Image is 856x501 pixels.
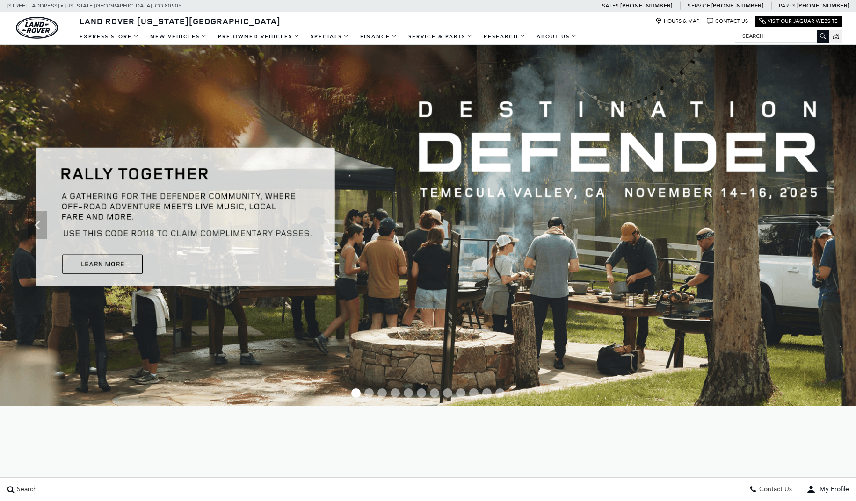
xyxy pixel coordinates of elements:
[377,388,387,398] span: Go to slide 3
[482,388,492,398] span: Go to slide 11
[364,388,374,398] span: Go to slide 2
[707,18,748,25] a: Contact Us
[531,29,582,45] a: About Us
[28,211,47,239] div: Previous
[478,29,531,45] a: Research
[391,388,400,398] span: Go to slide 4
[74,29,582,45] nav: Main Navigation
[443,388,452,398] span: Go to slide 8
[305,29,355,45] a: Specials
[735,30,829,42] input: Search
[16,17,58,39] img: Land Rover
[212,29,305,45] a: Pre-Owned Vehicles
[404,388,413,398] span: Go to slide 5
[351,388,361,398] span: Go to slide 1
[16,17,58,39] a: land-rover
[403,29,478,45] a: Service & Parts
[417,388,426,398] span: Go to slide 6
[688,2,710,9] span: Service
[602,2,619,9] span: Sales
[809,211,828,239] div: Next
[7,2,181,9] a: [STREET_ADDRESS] • [US_STATE][GEOGRAPHIC_DATA], CO 80905
[816,486,849,494] span: My Profile
[74,29,145,45] a: EXPRESS STORE
[620,2,672,9] a: [PHONE_NUMBER]
[15,486,37,494] span: Search
[355,29,403,45] a: Finance
[430,388,439,398] span: Go to slide 7
[711,2,763,9] a: [PHONE_NUMBER]
[145,29,212,45] a: New Vehicles
[797,2,849,9] a: [PHONE_NUMBER]
[759,18,838,25] a: Visit Our Jaguar Website
[74,15,286,27] a: Land Rover [US_STATE][GEOGRAPHIC_DATA]
[456,388,465,398] span: Go to slide 9
[495,388,505,398] span: Go to slide 12
[655,18,700,25] a: Hours & Map
[469,388,479,398] span: Go to slide 10
[799,478,856,501] button: Open user profile menu
[80,15,281,27] span: Land Rover [US_STATE][GEOGRAPHIC_DATA]
[779,2,796,9] span: Parts
[757,486,792,494] span: Contact Us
